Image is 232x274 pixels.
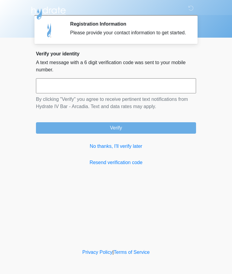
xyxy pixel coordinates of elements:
a: | [112,250,114,255]
img: Hydrate IV Bar - Arcadia Logo [30,5,67,20]
a: Terms of Service [114,250,150,255]
p: A text message with a 6 digit verification code was sent to your mobile number. [36,59,196,73]
a: No thanks, I'll verify later [36,143,196,150]
button: Verify [36,122,196,134]
a: Privacy Policy [82,250,113,255]
a: Resend verification code [36,159,196,166]
img: Agent Avatar [40,21,59,39]
div: Please provide your contact information to get started. [70,29,187,36]
p: By clicking "Verify" you agree to receive pertinent text notifications from Hydrate IV Bar - Arca... [36,96,196,110]
h2: Verify your identity [36,51,196,57]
